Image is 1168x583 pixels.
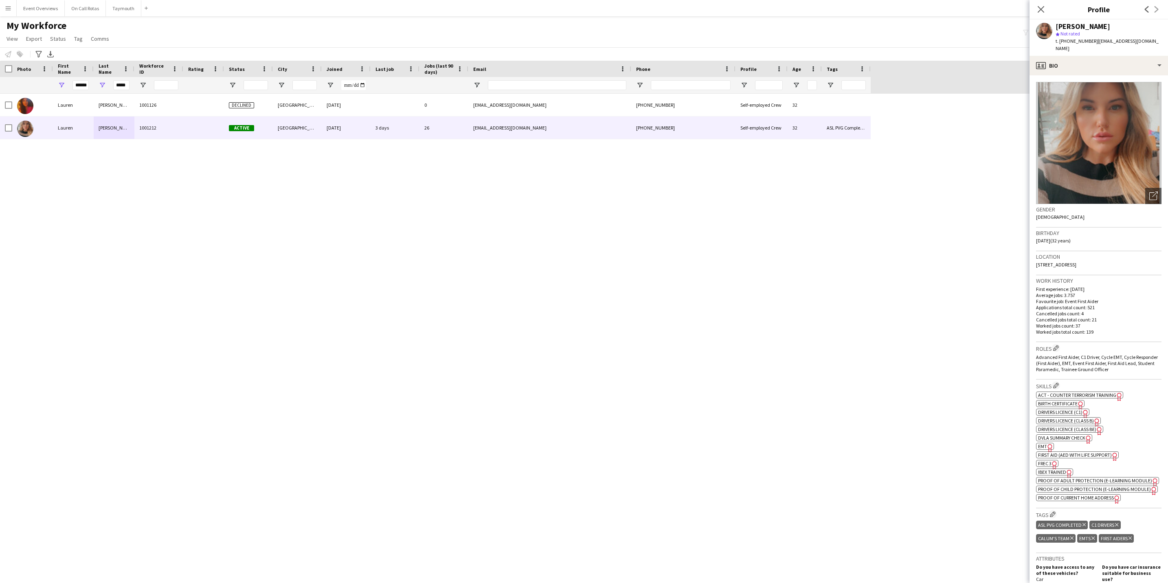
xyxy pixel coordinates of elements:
[468,94,631,116] div: [EMAIL_ADDRESS][DOMAIN_NAME]
[631,117,735,139] div: [PHONE_NUMBER]
[58,81,65,89] button: Open Filter Menu
[17,0,65,16] button: Event Overviews
[1038,452,1112,458] span: First Aid (AED with life support)
[1036,555,1161,562] h3: Attributes
[72,80,89,90] input: First Name Filter Input
[1036,317,1161,323] p: Cancelled jobs total count: 21
[134,94,183,116] div: 1001126
[1036,206,1161,213] h3: Gender
[1038,477,1152,484] span: Proof of Adult Protection (e-Learning Module)
[1036,286,1161,292] p: First experience: [DATE]
[1060,31,1080,37] span: Not rated
[1036,310,1161,317] p: Cancelled jobs count: 4
[17,98,33,114] img: Lauren Svensen
[278,81,285,89] button: Open Filter Menu
[468,117,631,139] div: [EMAIL_ADDRESS][DOMAIN_NAME]
[793,66,801,72] span: Age
[229,66,245,72] span: Status
[636,66,650,72] span: Phone
[1038,400,1078,407] span: Birth Certificate
[419,117,468,139] div: 26
[71,33,86,44] a: Tag
[229,81,236,89] button: Open Filter Menu
[1036,534,1076,543] div: Calum's Team
[1038,435,1085,441] span: DVLA Summary Check
[278,66,287,72] span: City
[1038,409,1082,415] span: Drivers Licence (C1)
[788,117,822,139] div: 32
[473,66,486,72] span: Email
[1036,277,1161,284] h3: Work history
[1036,304,1161,310] p: Applications total count: 521
[1036,323,1161,329] p: Worked jobs count: 37
[1102,564,1161,582] h5: Do you have car insurance suitable for business use?
[827,81,834,89] button: Open Filter Menu
[1056,23,1110,30] div: [PERSON_NAME]
[1056,38,1098,44] span: t. [PHONE_NUMBER]
[134,117,183,139] div: 1001212
[740,81,748,89] button: Open Filter Menu
[229,102,254,108] span: Declined
[327,81,334,89] button: Open Filter Menu
[424,63,454,75] span: Jobs (last 90 days)
[50,35,66,42] span: Status
[53,94,94,116] div: Lauren
[636,81,643,89] button: Open Filter Menu
[841,80,866,90] input: Tags Filter Input
[1145,188,1161,204] div: Open photos pop-in
[34,49,44,59] app-action-btn: Advanced filters
[341,80,366,90] input: Joined Filter Input
[47,33,69,44] a: Status
[488,80,626,90] input: Email Filter Input
[154,80,178,90] input: Workforce ID Filter Input
[91,35,109,42] span: Comms
[139,63,169,75] span: Workforce ID
[371,117,419,139] div: 3 days
[106,0,141,16] button: Taymouth
[1038,495,1114,501] span: Proof of Current Home Address
[1030,4,1168,15] h3: Profile
[273,117,322,139] div: [GEOGRAPHIC_DATA]
[7,35,18,42] span: View
[1036,262,1076,268] span: [STREET_ADDRESS]
[1036,82,1161,204] img: Crew avatar or photo
[788,94,822,116] div: 32
[1036,381,1161,390] h3: Skills
[1038,460,1052,466] span: FREC 3
[3,33,21,44] a: View
[58,63,79,75] span: First Name
[1036,564,1096,576] h5: Do you have access to any of these vehicles?
[99,63,120,75] span: Last Name
[1077,534,1097,543] div: EMTs
[322,94,371,116] div: [DATE]
[17,121,33,137] img: Lauren Svensen
[793,81,800,89] button: Open Filter Menu
[17,66,31,72] span: Photo
[1036,354,1158,372] span: Advanced First Aider, C1 Driver, Cycle EMT, Cycle Responder (First Aider), EMT, Event First Aider...
[755,80,783,90] input: Profile Filter Input
[1038,392,1116,398] span: ACT - Counter Terrorism Training
[7,20,66,32] span: My Workforce
[1036,253,1161,260] h3: Location
[473,81,481,89] button: Open Filter Menu
[1036,292,1161,298] p: Average jobs: 3.757
[822,117,871,139] div: ASL PVG Completed, C1 Drivers, [PERSON_NAME]'s Team, EMTs, First Aiders
[735,94,788,116] div: Self-employed Crew
[53,117,94,139] div: Lauren
[1036,229,1161,237] h3: Birthday
[1038,443,1047,449] span: EMT
[651,80,731,90] input: Phone Filter Input
[94,117,134,139] div: [PERSON_NAME]
[1036,214,1085,220] span: [DEMOGRAPHIC_DATA]
[113,80,130,90] input: Last Name Filter Input
[735,117,788,139] div: Self-employed Crew
[23,33,45,44] a: Export
[419,94,468,116] div: 0
[273,94,322,116] div: [GEOGRAPHIC_DATA]
[1038,418,1094,424] span: Drivers Licence (Class B)
[827,66,838,72] span: Tags
[99,81,106,89] button: Open Filter Menu
[1030,56,1168,75] div: Bio
[631,94,735,116] div: [PHONE_NUMBER]
[1099,534,1134,543] div: First Aiders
